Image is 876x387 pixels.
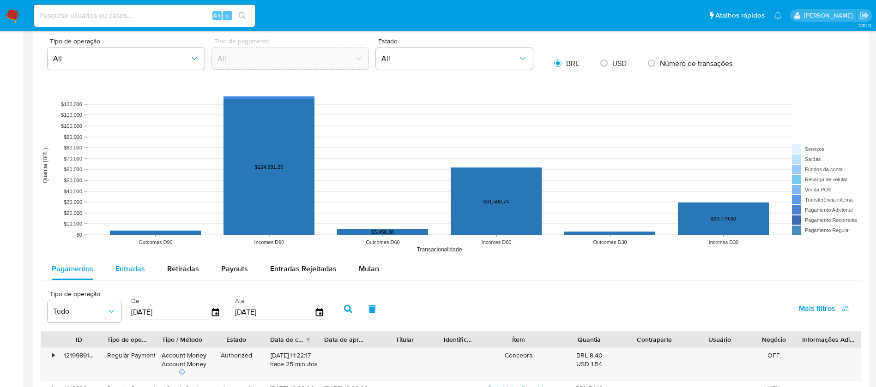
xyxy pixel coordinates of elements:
[858,22,871,29] span: 3.151.0
[774,12,782,19] a: Notificações
[859,11,869,20] a: Sair
[34,10,255,22] input: Pesquise usuários ou casos...
[233,9,252,22] button: search-icon
[715,11,765,20] span: Atalhos rápidos
[804,11,856,20] p: weverton.gomes@mercadopago.com.br
[226,11,229,20] span: s
[213,11,221,20] span: Alt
